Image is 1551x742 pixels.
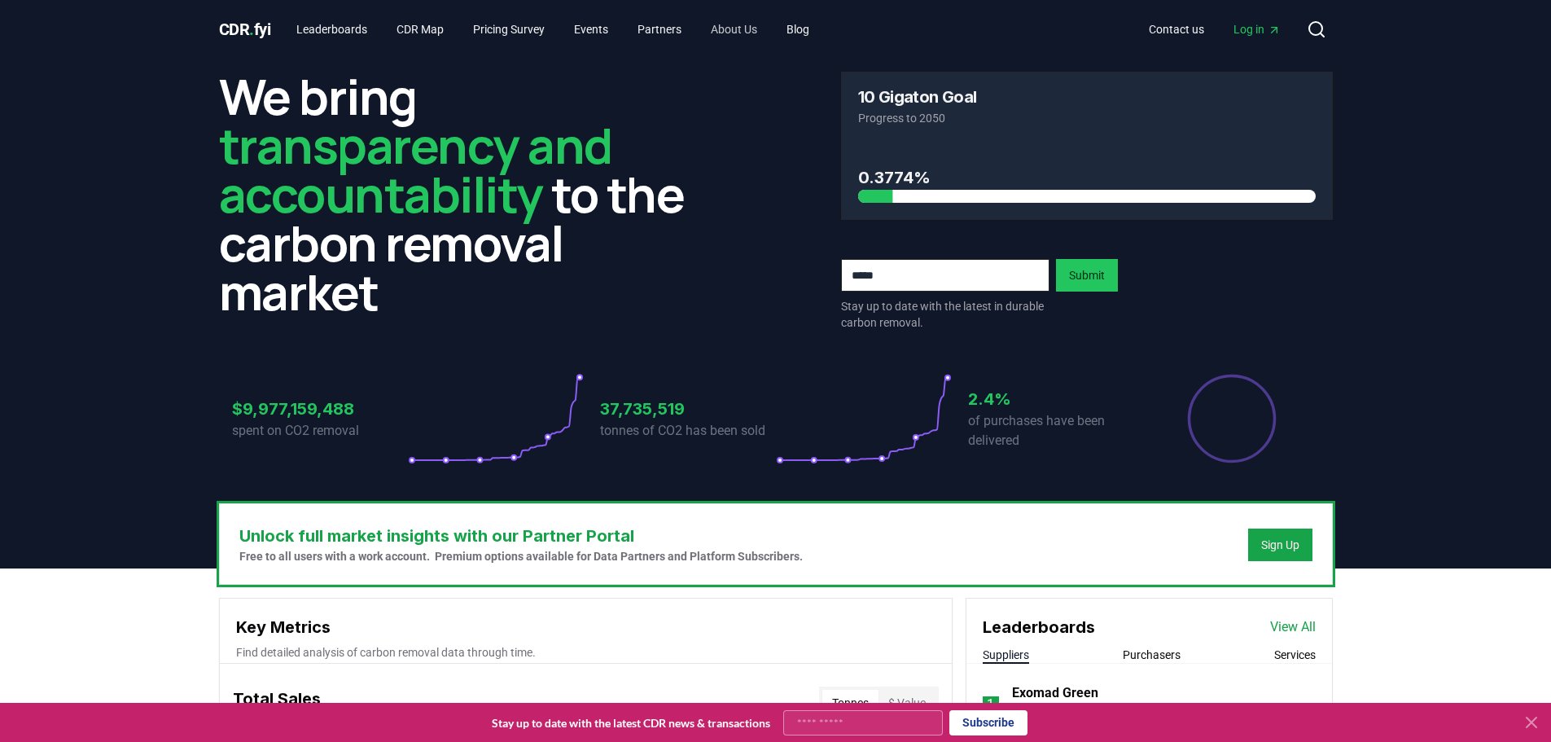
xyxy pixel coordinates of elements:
[249,20,254,39] span: .
[983,615,1095,639] h3: Leaderboards
[233,687,321,719] h3: Total Sales
[219,72,711,316] h2: We bring to the carbon removal market
[1270,617,1316,637] a: View All
[822,690,878,716] button: Tonnes
[858,165,1316,190] h3: 0.3774%
[1274,647,1316,663] button: Services
[219,18,271,41] a: CDR.fyi
[1012,683,1098,703] a: Exomad Green
[232,397,408,421] h3: $9,977,159,488
[1136,15,1217,44] a: Contact us
[878,690,935,716] button: $ Value
[236,644,935,661] p: Find detailed analysis of carbon removal data through time.
[383,15,457,44] a: CDR Map
[968,387,1144,411] h3: 2.4%
[983,647,1029,663] button: Suppliers
[968,411,1144,450] p: of purchases have been delivered
[236,615,935,639] h3: Key Metrics
[600,421,776,441] p: tonnes of CO2 has been sold
[624,15,694,44] a: Partners
[1136,15,1294,44] nav: Main
[987,695,994,714] p: 1
[1233,21,1281,37] span: Log in
[1248,529,1312,561] button: Sign Up
[219,20,271,39] span: CDR fyi
[1123,647,1181,663] button: Purchasers
[1220,15,1294,44] a: Log in
[283,15,822,44] nav: Main
[1261,537,1299,553] a: Sign Up
[232,421,408,441] p: spent on CO2 removal
[219,112,612,227] span: transparency and accountability
[460,15,558,44] a: Pricing Survey
[600,397,776,421] h3: 37,735,519
[698,15,770,44] a: About Us
[283,15,380,44] a: Leaderboards
[239,524,803,548] h3: Unlock full market insights with our Partner Portal
[1056,259,1118,292] button: Submit
[841,298,1049,331] p: Stay up to date with the latest in durable carbon removal.
[561,15,621,44] a: Events
[1186,373,1277,464] div: Percentage of sales delivered
[773,15,822,44] a: Blog
[858,89,977,105] h3: 10 Gigaton Goal
[239,548,803,564] p: Free to all users with a work account. Premium options available for Data Partners and Platform S...
[858,110,1316,126] p: Progress to 2050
